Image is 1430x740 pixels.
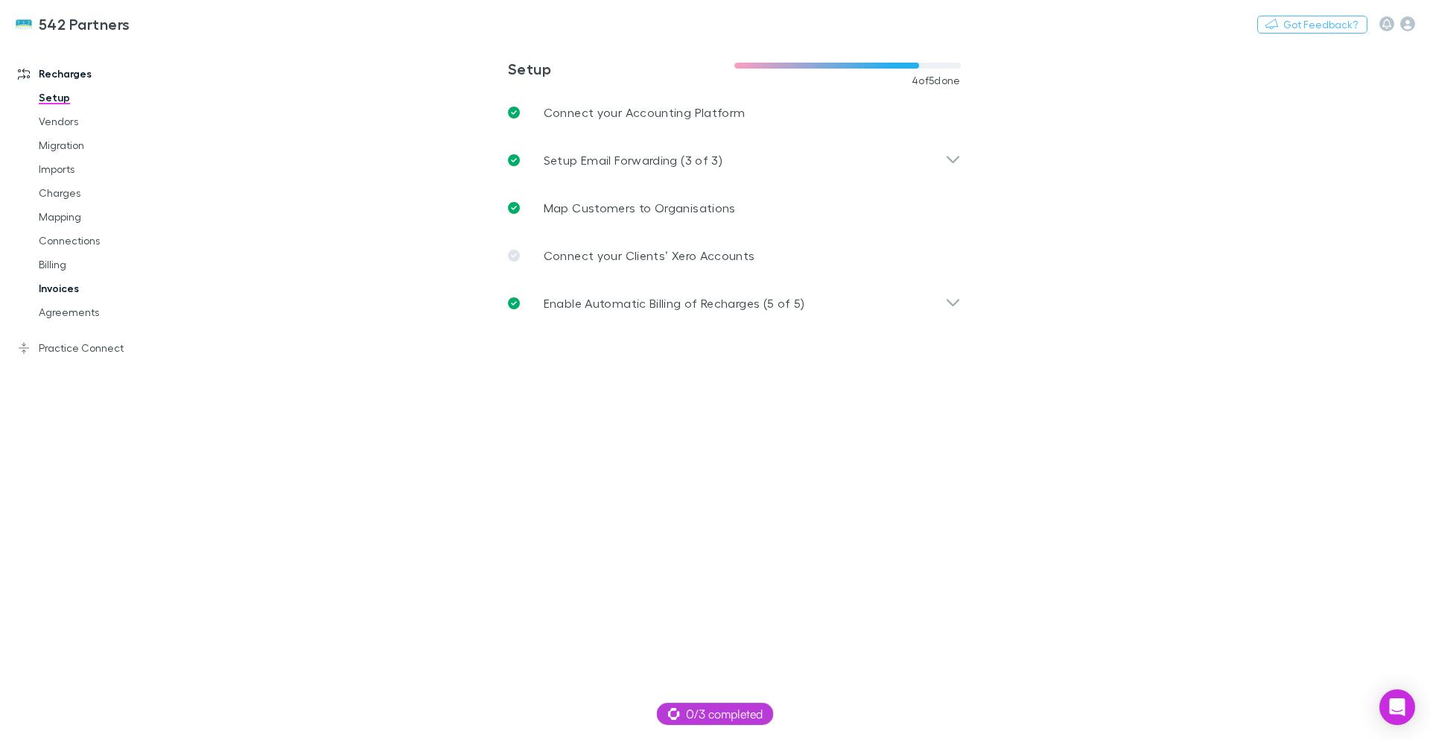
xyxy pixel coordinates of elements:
[496,184,973,232] a: Map Customers to Organisations
[24,253,201,276] a: Billing
[496,279,973,327] div: Enable Automatic Billing of Recharges (5 of 5)
[24,86,201,110] a: Setup
[508,60,734,78] h3: Setup
[544,151,722,169] p: Setup Email Forwarding (3 of 3)
[1379,689,1415,725] div: Open Intercom Messenger
[24,276,201,300] a: Invoices
[544,247,755,265] p: Connect your Clients’ Xero Accounts
[24,133,201,157] a: Migration
[24,300,201,324] a: Agreements
[24,110,201,133] a: Vendors
[1257,16,1367,34] button: Got Feedback?
[496,89,973,136] a: Connect your Accounting Platform
[24,205,201,229] a: Mapping
[24,181,201,205] a: Charges
[912,75,961,86] span: 4 of 5 done
[15,15,33,33] img: 542 Partners's Logo
[544,199,736,217] p: Map Customers to Organisations
[6,6,139,42] a: 542 Partners
[39,15,130,33] h3: 542 Partners
[544,294,805,312] p: Enable Automatic Billing of Recharges (5 of 5)
[496,232,973,279] a: Connect your Clients’ Xero Accounts
[24,157,201,181] a: Imports
[24,229,201,253] a: Connections
[496,136,973,184] div: Setup Email Forwarding (3 of 3)
[544,104,746,121] p: Connect your Accounting Platform
[3,62,201,86] a: Recharges
[3,336,201,360] a: Practice Connect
